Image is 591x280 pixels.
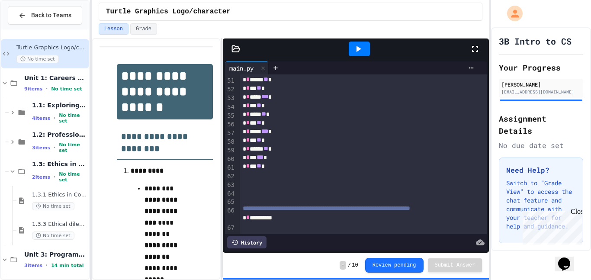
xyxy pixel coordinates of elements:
[506,165,576,175] h3: Need Help?
[32,174,50,180] span: 2 items
[51,86,82,92] span: No time set
[348,262,351,269] span: /
[46,85,48,92] span: •
[32,191,87,199] span: 1.3.1 Ethics in Computer Science
[225,138,236,146] div: 58
[32,160,87,168] span: 1.3: Ethics in Computing
[59,113,87,124] span: No time set
[225,64,258,73] div: main.py
[225,190,236,198] div: 64
[24,263,42,268] span: 3 items
[8,6,82,25] button: Back to Teams
[225,155,236,164] div: 60
[32,202,74,210] span: No time set
[225,146,236,155] div: 59
[225,85,236,94] div: 52
[46,262,48,269] span: •
[225,224,236,232] div: 67
[498,3,525,23] div: My Account
[365,258,424,273] button: Review pending
[225,172,236,181] div: 62
[106,6,231,17] span: Turtle Graphics Logo/character
[506,179,576,231] p: Switch to "Grade View" to access the chat feature and communicate with your teacher for help and ...
[32,221,87,228] span: 1.3.3 Ethical dilemma reflections
[227,236,267,248] div: History
[24,74,87,82] span: Unit 1: Careers & Professionalism
[32,145,50,151] span: 3 items
[32,131,87,138] span: 1.2: Professional Communication
[225,164,236,172] div: 61
[225,94,236,103] div: 53
[3,3,60,55] div: Chat with us now!Close
[225,206,236,224] div: 66
[501,89,581,95] div: [EMAIL_ADDRESS][DOMAIN_NAME]
[32,116,50,121] span: 4 items
[352,262,358,269] span: 10
[340,261,346,270] span: -
[51,263,84,268] span: 14 min total
[99,23,128,35] button: Lesson
[32,101,87,109] span: 1.1: Exploring CS Careers
[225,120,236,129] div: 56
[499,35,572,47] h1: 3B Intro to CS
[54,115,55,122] span: •
[519,208,582,245] iframe: chat widget
[225,77,236,85] div: 51
[16,55,59,63] span: No time set
[428,258,482,272] button: Submit Answer
[499,61,583,74] h2: Your Progress
[501,80,581,88] div: [PERSON_NAME]
[225,103,236,112] div: 54
[24,251,87,258] span: Unit 3: Programming Fundamentals
[32,232,74,240] span: No time set
[59,171,87,183] span: No time set
[31,11,71,20] span: Back to Teams
[435,262,475,269] span: Submit Answer
[499,113,583,137] h2: Assignment Details
[130,23,157,35] button: Grade
[225,129,236,138] div: 57
[225,198,236,206] div: 65
[225,61,269,74] div: main.py
[225,112,236,120] div: 55
[499,140,583,151] div: No due date set
[225,181,236,190] div: 63
[24,86,42,92] span: 9 items
[555,245,582,271] iframe: chat widget
[54,144,55,151] span: •
[59,142,87,153] span: No time set
[54,174,55,180] span: •
[16,44,87,51] span: Turtle Graphics Logo/character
